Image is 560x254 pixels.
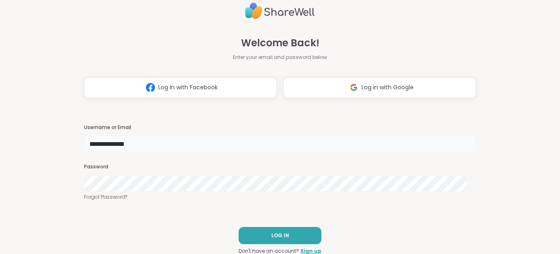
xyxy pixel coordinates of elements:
[241,36,319,50] span: Welcome Back!
[143,80,158,95] img: ShareWell Logomark
[84,77,277,98] button: Log in with Facebook
[271,232,289,239] span: LOG IN
[84,163,476,170] h3: Password
[346,80,362,95] img: ShareWell Logomark
[158,83,218,92] span: Log in with Facebook
[239,227,321,244] button: LOG IN
[84,193,476,201] a: Forgot Password?
[283,77,476,98] button: Log in with Google
[84,124,476,131] h3: Username or Email
[233,54,327,61] span: Enter your email and password below
[362,83,414,92] span: Log in with Google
